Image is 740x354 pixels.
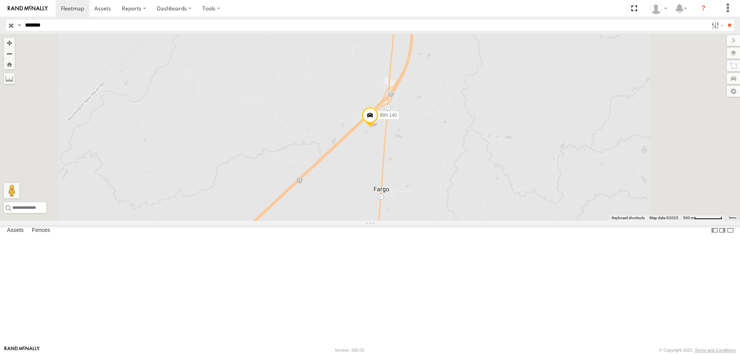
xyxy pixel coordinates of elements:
[683,216,694,220] span: 500 m
[649,216,678,220] span: Map data ©2025
[647,3,670,14] div: Nele .
[4,59,15,69] button: Zoom Home
[727,86,740,97] label: Map Settings
[728,216,737,220] a: Terms
[335,348,364,352] div: Version: 305.03
[3,225,27,236] label: Assets
[4,183,19,198] button: Drag Pegman onto the map to open Street View
[697,2,710,15] i: ?
[711,225,718,236] label: Dock Summary Table to the Left
[4,48,15,59] button: Zoom out
[727,225,734,236] label: Hide Summary Table
[612,215,645,221] button: Keyboard shortcuts
[681,215,725,221] button: Map Scale: 500 m per 69 pixels
[4,73,15,84] label: Measure
[659,348,736,352] div: © Copyright 2025 -
[16,20,22,31] label: Search Query
[718,225,726,236] label: Dock Summary Table to the Right
[4,346,40,354] a: Visit our Website
[708,20,725,31] label: Search Filter Options
[695,348,736,352] a: Terms and Conditions
[380,112,397,118] span: BIH 140
[8,6,48,11] img: rand-logo.svg
[28,225,54,236] label: Fences
[4,38,15,48] button: Zoom in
